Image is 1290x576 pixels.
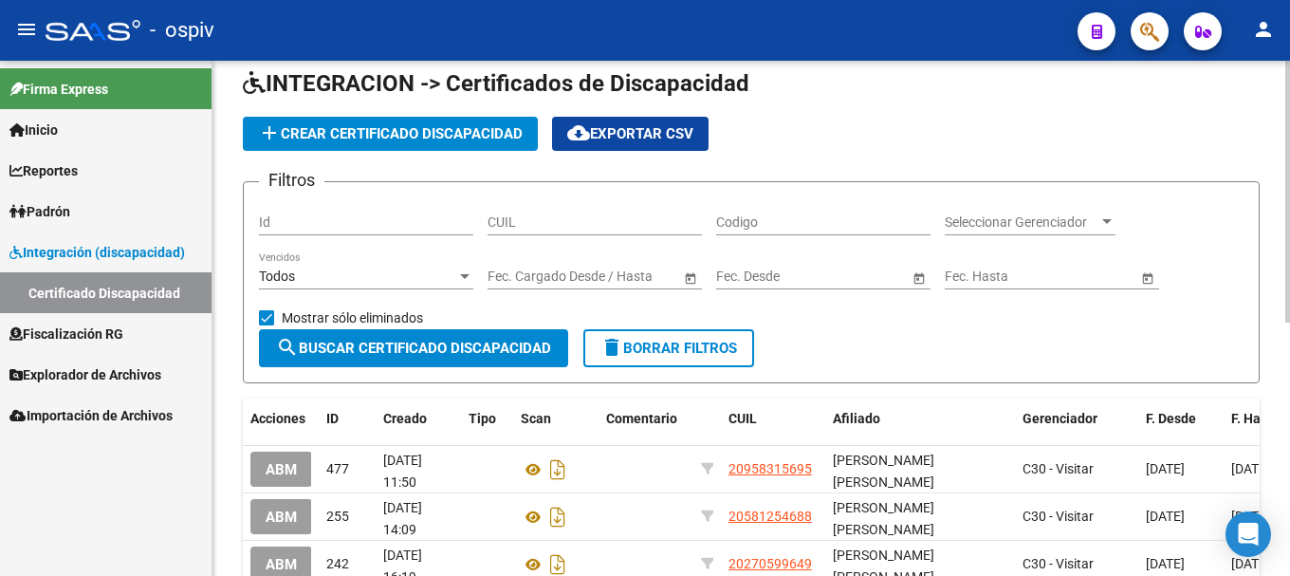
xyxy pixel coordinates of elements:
span: Reportes [9,160,78,181]
span: 255 [326,509,349,524]
button: Open calendar [680,268,700,288]
span: Seleccionar Gerenciador [945,214,1098,231]
button: ABM [250,499,312,534]
span: 20581254688 [728,509,812,524]
span: [DATE] 14:09 [383,500,422,537]
button: Crear Certificado Discapacidad [243,117,538,151]
mat-icon: delete [600,336,623,359]
span: 20958315695 [728,461,812,476]
span: Scan [521,411,551,426]
mat-icon: search [276,336,299,359]
span: Creado [383,411,427,426]
span: Integración (discapacidad) [9,242,185,263]
datatable-header-cell: Tipo [461,399,513,439]
span: ABM [266,509,297,526]
mat-icon: menu [15,18,38,41]
input: Fecha fin [802,269,894,285]
span: Inicio [9,120,58,140]
span: CUIL [728,411,757,426]
span: Acciones [250,411,305,426]
span: F. Desde [1146,411,1196,426]
span: [PERSON_NAME] [PERSON_NAME] [833,453,934,490]
datatable-header-cell: CUIL [721,399,825,439]
datatable-header-cell: Comentario [599,399,693,439]
span: [DATE] [1146,461,1185,476]
span: 20270599649 [728,556,812,571]
span: Mostrar sólo eliminados [282,307,423,329]
span: C30 - Visitar [1023,461,1094,476]
span: Tipo [469,411,496,426]
input: Fecha fin [1030,269,1123,285]
span: [DATE] 11:50 [383,453,422,490]
span: - ospiv [150,9,214,51]
span: ABM [266,556,297,573]
button: Open calendar [909,268,929,288]
span: INTEGRACION -> Certificados de Discapacidad [243,70,749,97]
datatable-header-cell: Gerenciador [1015,399,1138,439]
input: Fecha inicio [488,269,557,285]
datatable-header-cell: Acciones [243,399,319,439]
datatable-header-cell: Afiliado [825,399,1015,439]
mat-icon: cloud_download [567,121,590,144]
input: Fecha inicio [716,269,785,285]
datatable-header-cell: Scan [513,399,599,439]
span: Explorador de Archivos [9,364,161,385]
button: Buscar Certificado Discapacidad [259,329,568,367]
span: Exportar CSV [567,125,693,142]
span: ABM [266,461,297,478]
span: Padrón [9,201,70,222]
span: Comentario [606,411,677,426]
span: Buscar Certificado Discapacidad [276,340,551,357]
span: [DATE] [1231,556,1270,571]
span: Fiscalización RG [9,324,123,344]
datatable-header-cell: Creado [376,399,461,439]
span: [PERSON_NAME] [PERSON_NAME] [833,500,934,537]
span: 242 [326,556,349,571]
span: C30 - Visitar [1023,556,1094,571]
mat-icon: add [258,121,281,144]
button: ABM [250,452,312,487]
button: Exportar CSV [552,117,709,151]
mat-icon: person [1252,18,1275,41]
span: [DATE] [1146,509,1185,524]
i: Descargar documento [545,455,570,485]
input: Fecha fin [573,269,666,285]
span: Importación de Archivos [9,405,173,426]
span: F. Hasta [1231,411,1280,426]
span: Borrar Filtros [600,340,737,357]
span: Firma Express [9,79,108,100]
span: Gerenciador [1023,411,1097,426]
span: [DATE] [1231,509,1270,524]
h3: Filtros [259,167,324,194]
span: [DATE] [1231,461,1270,476]
span: Afiliado [833,411,880,426]
button: Borrar Filtros [583,329,754,367]
datatable-header-cell: ID [319,399,376,439]
span: [DATE] [1146,556,1185,571]
span: Crear Certificado Discapacidad [258,125,523,142]
span: ID [326,411,339,426]
datatable-header-cell: F. Desde [1138,399,1224,439]
span: Todos [259,269,295,284]
div: Open Intercom Messenger [1225,511,1271,557]
span: 477 [326,461,349,476]
input: Fecha inicio [945,269,1014,285]
i: Descargar documento [545,502,570,532]
span: C30 - Visitar [1023,509,1094,524]
button: Open calendar [1137,268,1157,288]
